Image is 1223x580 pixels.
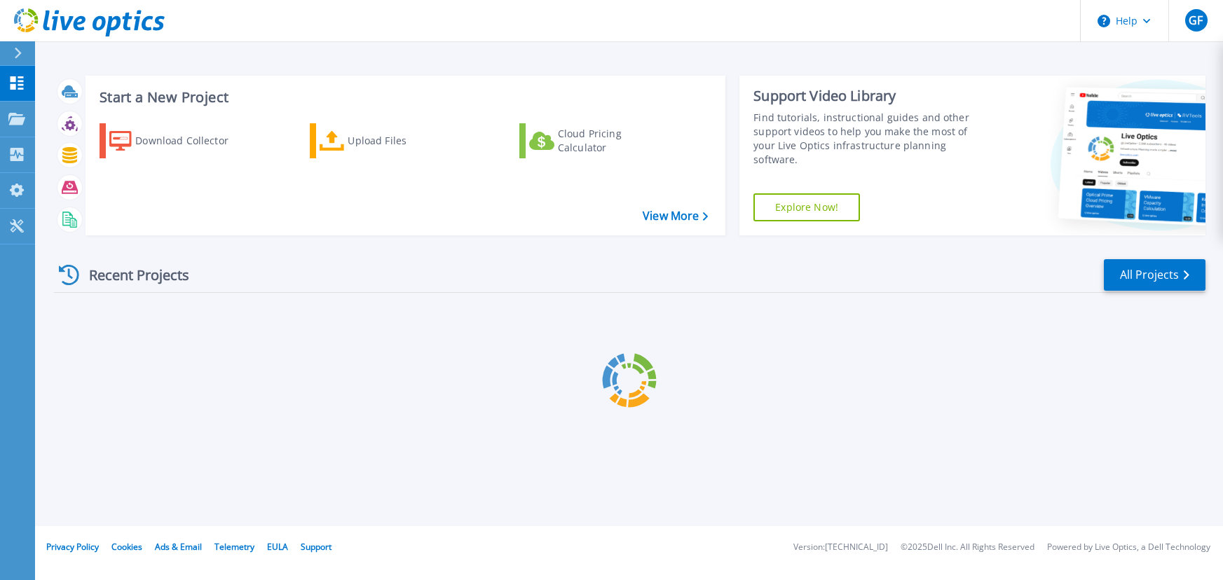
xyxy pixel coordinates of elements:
li: © 2025 Dell Inc. All Rights Reserved [901,543,1034,552]
a: Explore Now! [753,193,860,221]
a: Download Collector [100,123,256,158]
div: Download Collector [135,127,247,155]
div: Upload Files [348,127,460,155]
div: Cloud Pricing Calculator [558,127,670,155]
a: Cookies [111,541,142,553]
h3: Start a New Project [100,90,707,105]
a: Ads & Email [155,541,202,553]
a: Privacy Policy [46,541,99,553]
div: Support Video Library [753,87,990,105]
div: Find tutorials, instructional guides and other support videos to help you make the most of your L... [753,111,990,167]
div: Recent Projects [54,258,208,292]
li: Powered by Live Optics, a Dell Technology [1047,543,1210,552]
a: Support [301,541,332,553]
a: View More [643,209,708,223]
a: Cloud Pricing Calculator [519,123,676,158]
a: Telemetry [214,541,254,553]
li: Version: [TECHNICAL_ID] [793,543,888,552]
a: All Projects [1104,259,1205,291]
a: Upload Files [310,123,466,158]
a: EULA [267,541,288,553]
span: GF [1189,15,1203,26]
